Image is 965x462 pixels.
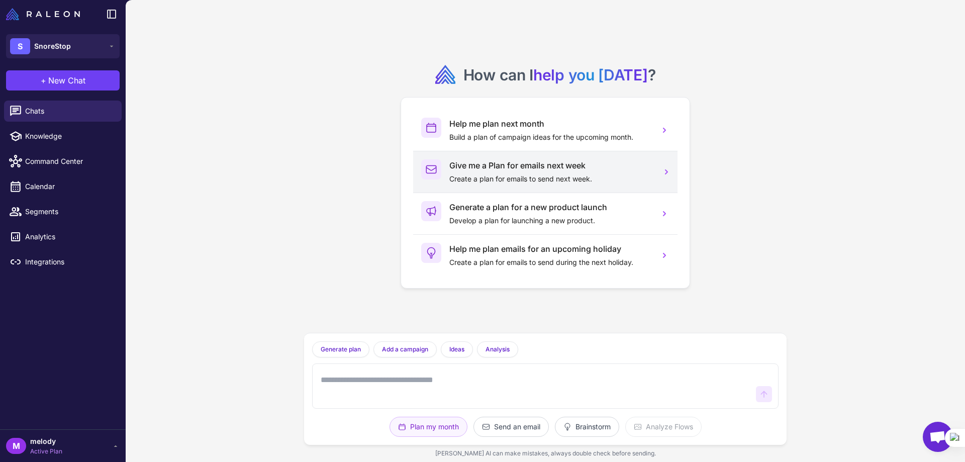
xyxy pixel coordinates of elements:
button: Ideas [441,341,473,357]
a: Knowledge [4,126,122,147]
button: Analysis [477,341,518,357]
h3: Help me plan emails for an upcoming holiday [449,243,651,255]
button: Add a campaign [373,341,437,357]
h2: How can I ? [463,65,656,85]
button: +New Chat [6,70,120,90]
div: S [10,38,30,54]
span: Segments [25,206,114,217]
a: Analytics [4,226,122,247]
span: New Chat [48,74,85,86]
span: Generate plan [321,345,361,354]
h3: Generate a plan for a new product launch [449,201,651,213]
span: help you [DATE] [533,66,648,84]
img: Raleon Logo [6,8,80,20]
span: Command Center [25,156,114,167]
a: Segments [4,201,122,222]
span: + [41,74,46,86]
span: melody [30,436,62,447]
h3: Give me a Plan for emails next week [449,159,651,171]
a: Calendar [4,176,122,197]
span: Calendar [25,181,114,192]
a: Chats [4,101,122,122]
button: Brainstorm [555,417,619,437]
span: Analysis [486,345,510,354]
button: SSnoreStop [6,34,120,58]
p: Develop a plan for launching a new product. [449,215,651,226]
a: Command Center [4,151,122,172]
p: Create a plan for emails to send during the next holiday. [449,257,651,268]
span: Analytics [25,231,114,242]
button: Analyze Flows [625,417,702,437]
p: Create a plan for emails to send next week. [449,173,651,184]
div: M [6,438,26,454]
button: Generate plan [312,341,369,357]
a: Open chat [923,422,953,452]
div: [PERSON_NAME] AI can make mistakes, always double check before sending. [304,445,787,462]
span: Active Plan [30,447,62,456]
button: Plan my month [390,417,467,437]
span: SnoreStop [34,41,71,52]
a: Integrations [4,251,122,272]
span: Chats [25,106,114,117]
button: Send an email [473,417,549,437]
p: Build a plan of campaign ideas for the upcoming month. [449,132,651,143]
span: Add a campaign [382,345,428,354]
span: Ideas [449,345,464,354]
span: Integrations [25,256,114,267]
span: Knowledge [25,131,114,142]
h3: Help me plan next month [449,118,651,130]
